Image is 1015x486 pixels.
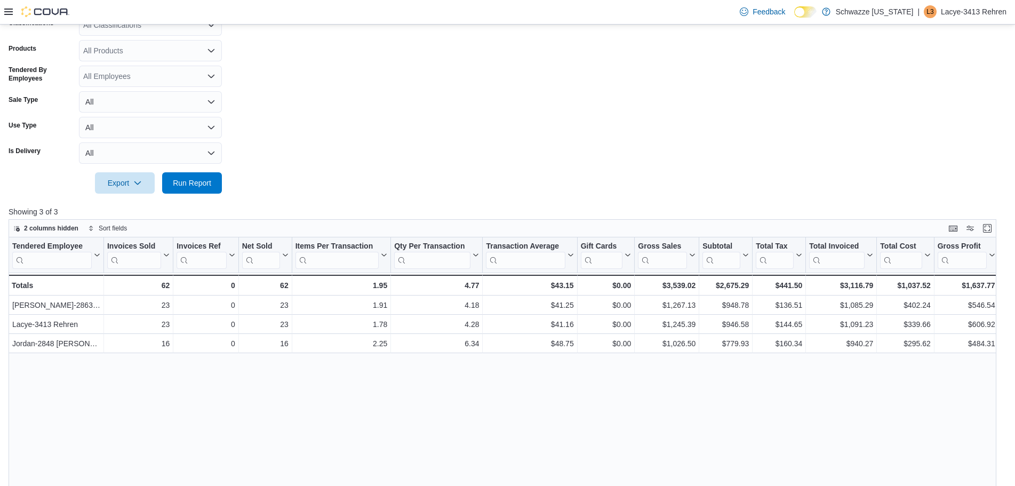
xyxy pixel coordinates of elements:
[809,337,873,350] div: $940.27
[581,337,632,350] div: $0.00
[486,241,565,251] div: Transaction Average
[809,299,873,312] div: $1,085.29
[702,299,749,312] div: $948.78
[12,241,92,268] div: Tendered Employee
[756,241,802,268] button: Total Tax
[24,224,78,233] span: 2 columns hidden
[938,279,995,292] div: $1,637.77
[638,241,687,268] div: Gross Sales
[880,241,922,268] div: Total Cost
[295,337,388,350] div: 2.25
[753,6,785,17] span: Feedback
[702,241,749,268] button: Subtotal
[12,318,100,331] div: Lacye-3413 Rehren
[295,241,388,268] button: Items Per Transaction
[107,241,170,268] button: Invoices Sold
[12,241,92,251] div: Tendered Employee
[394,299,479,312] div: 4.18
[177,241,226,268] div: Invoices Ref
[702,241,740,251] div: Subtotal
[880,299,930,312] div: $402.24
[79,117,222,138] button: All
[702,318,749,331] div: $946.58
[938,299,995,312] div: $546.54
[702,337,749,350] div: $779.93
[242,241,289,268] button: Net Sold
[242,299,289,312] div: 23
[581,318,632,331] div: $0.00
[486,337,573,350] div: $48.75
[207,72,215,81] button: Open list of options
[84,222,131,235] button: Sort fields
[12,337,100,350] div: Jordan-2848 [PERSON_NAME]
[107,279,170,292] div: 62
[926,5,933,18] span: L3
[981,222,994,235] button: Enter fullscreen
[394,241,470,251] div: Qty Per Transaction
[177,318,235,331] div: 0
[79,91,222,113] button: All
[702,241,740,268] div: Subtotal
[581,241,623,268] div: Gift Card Sales
[756,241,794,251] div: Total Tax
[107,241,161,251] div: Invoices Sold
[394,318,479,331] div: 4.28
[938,241,987,251] div: Gross Profit
[21,6,69,17] img: Cova
[242,241,280,251] div: Net Sold
[756,241,794,268] div: Total Tax
[394,241,479,268] button: Qty Per Transaction
[295,318,388,331] div: 1.78
[9,206,1006,217] p: Showing 3 of 3
[638,241,687,251] div: Gross Sales
[101,172,148,194] span: Export
[756,318,802,331] div: $144.65
[836,5,914,18] p: Schwazze [US_STATE]
[794,6,817,18] input: Dark Mode
[242,279,289,292] div: 62
[638,241,696,268] button: Gross Sales
[486,279,573,292] div: $43.15
[736,1,789,22] a: Feedback
[394,241,470,268] div: Qty Per Transaction
[486,241,565,268] div: Transaction Average
[486,299,573,312] div: $41.25
[809,318,873,331] div: $1,091.23
[177,241,226,251] div: Invoices Ref
[79,142,222,164] button: All
[638,279,696,292] div: $3,539.02
[177,241,235,268] button: Invoices Ref
[394,337,479,350] div: 6.34
[12,299,100,312] div: [PERSON_NAME]-2863 [PERSON_NAME]
[809,241,873,268] button: Total Invoiced
[880,337,930,350] div: $295.62
[638,318,696,331] div: $1,245.39
[938,241,987,268] div: Gross Profit
[207,46,215,55] button: Open list of options
[756,299,802,312] div: $136.51
[295,279,388,292] div: 1.95
[394,279,479,292] div: 4.77
[95,172,155,194] button: Export
[9,44,36,53] label: Products
[12,279,100,292] div: Totals
[9,121,36,130] label: Use Type
[9,95,38,104] label: Sale Type
[173,178,211,188] span: Run Report
[242,241,280,268] div: Net Sold
[162,172,222,194] button: Run Report
[581,299,632,312] div: $0.00
[295,299,388,312] div: 1.91
[964,222,977,235] button: Display options
[938,318,995,331] div: $606.92
[107,318,170,331] div: 23
[880,279,930,292] div: $1,037.52
[9,222,83,235] button: 2 columns hidden
[638,299,696,312] div: $1,267.13
[581,241,632,268] button: Gift Cards
[107,337,170,350] div: 16
[99,224,127,233] span: Sort fields
[177,279,235,292] div: 0
[486,241,573,268] button: Transaction Average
